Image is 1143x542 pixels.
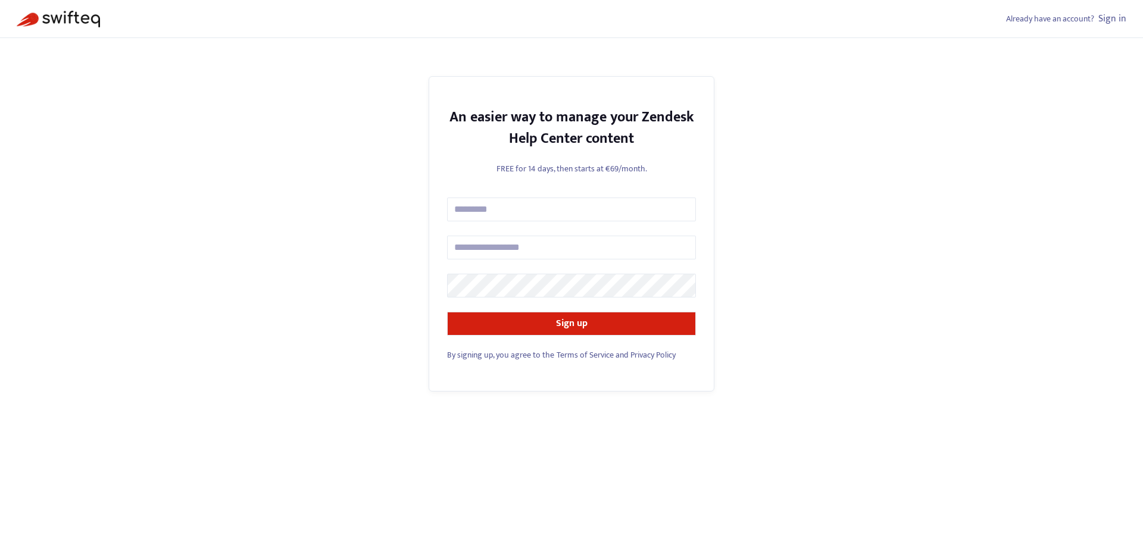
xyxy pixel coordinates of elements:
p: FREE for 14 days, then starts at €69/month. [447,162,696,175]
a: Privacy Policy [630,348,676,362]
button: Sign up [447,312,696,336]
a: Terms of Service [557,348,614,362]
img: Swifteq [17,11,100,27]
strong: Sign up [556,315,588,331]
div: and [447,349,696,361]
span: Already have an account? [1006,12,1094,26]
strong: An easier way to manage your Zendesk Help Center content [449,105,694,151]
a: Sign in [1098,11,1126,27]
span: By signing up, you agree to the [447,348,554,362]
